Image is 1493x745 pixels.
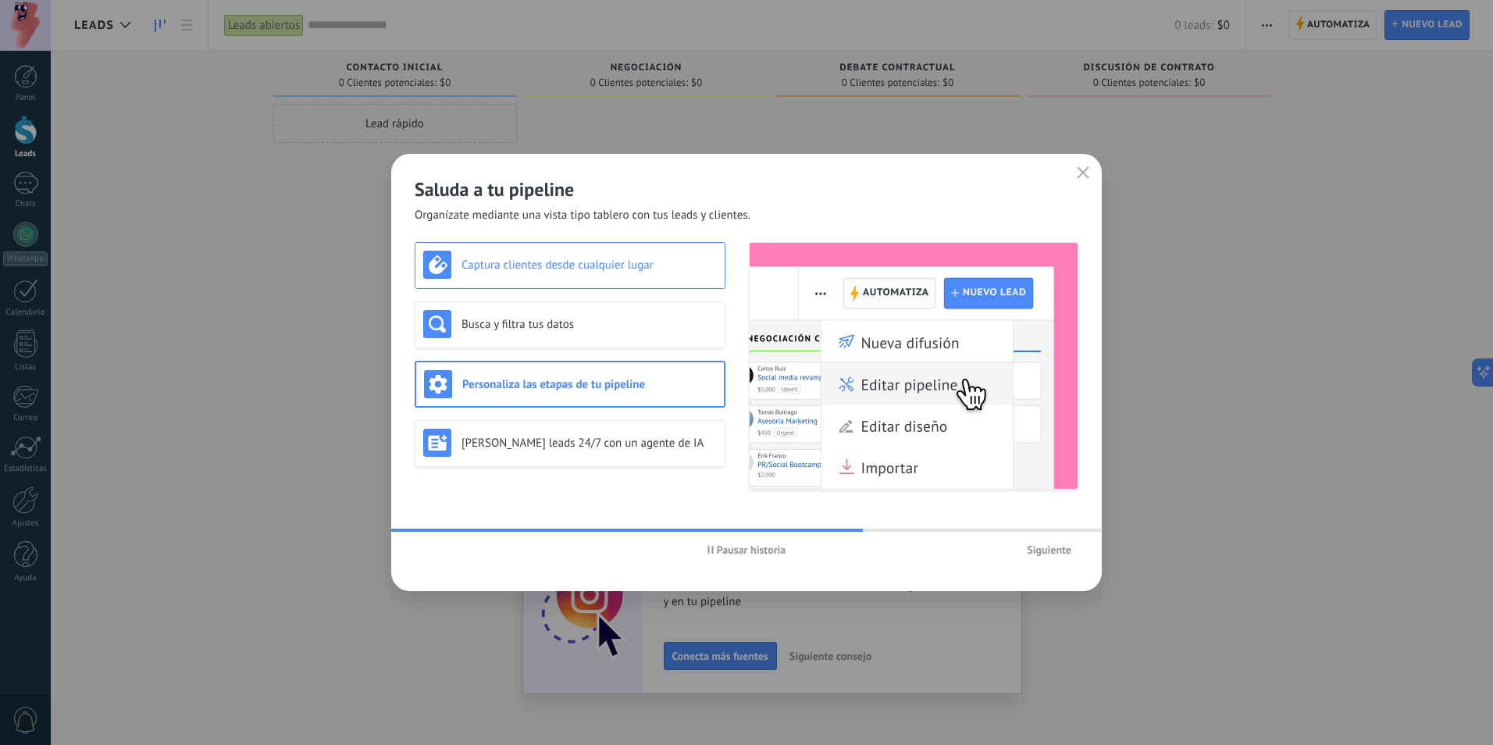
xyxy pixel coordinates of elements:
h3: Captura clientes desde cualquier lugar [461,258,717,273]
span: Pausar historia [717,544,786,555]
h2: Saluda a tu pipeline [415,177,1078,201]
button: Pausar historia [700,538,793,561]
span: Siguiente [1027,544,1071,555]
h3: [PERSON_NAME] leads 24/7 con un agente de IA [461,436,717,451]
h3: Busca y filtra tus datos [461,317,717,332]
h3: Personaliza las etapas de tu pipeline [462,377,716,392]
button: Siguiente [1020,538,1078,561]
span: Organízate mediante una vista tipo tablero con tus leads y clientes. [415,208,750,223]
